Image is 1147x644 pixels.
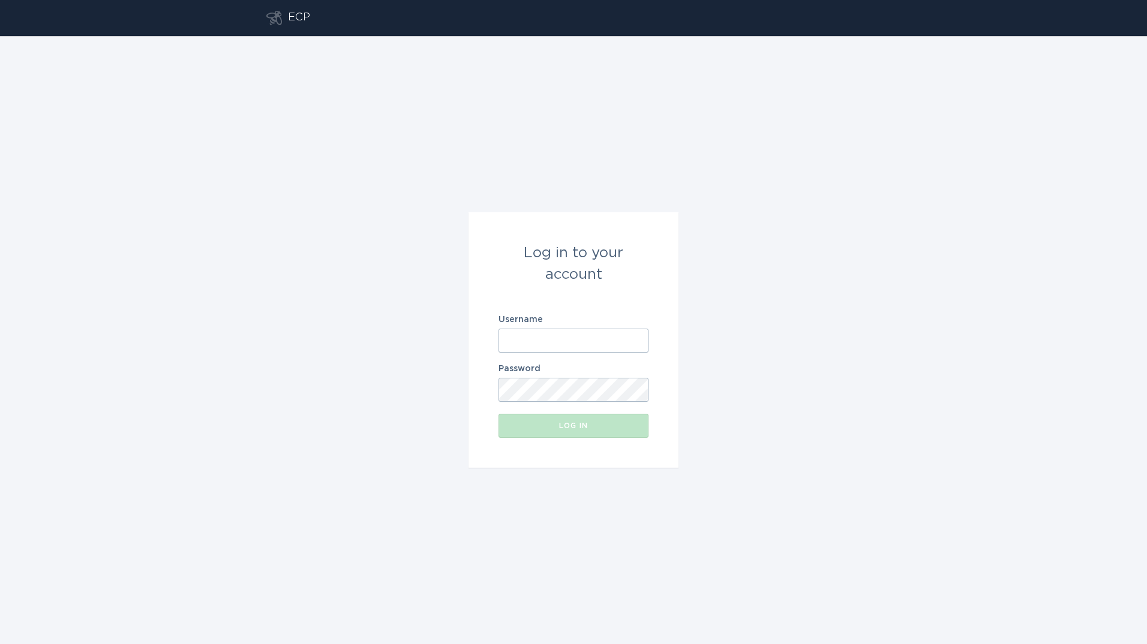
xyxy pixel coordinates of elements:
[505,422,642,429] div: Log in
[499,414,648,438] button: Log in
[499,365,648,373] label: Password
[266,11,282,25] button: Go to dashboard
[288,11,310,25] div: ECP
[499,315,648,324] label: Username
[499,242,648,285] div: Log in to your account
